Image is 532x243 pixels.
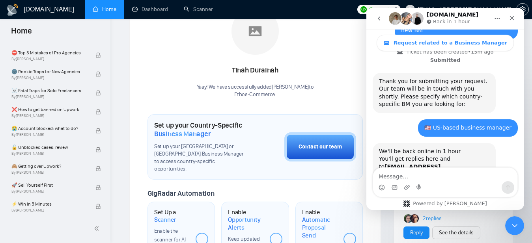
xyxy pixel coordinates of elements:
span: By [PERSON_NAME] [11,189,87,194]
span: By [PERSON_NAME] [11,151,87,156]
span: lock [95,52,101,58]
button: See the details [432,226,480,239]
img: logo [6,4,19,16]
span: By [PERSON_NAME] [11,76,87,80]
button: Contact our team [284,132,356,161]
span: 🌚 Rookie Traps for New Agencies [11,68,87,76]
span: lock [95,109,101,115]
img: placeholder.png [231,7,279,55]
iframe: Intercom live chat [505,216,524,235]
span: lock [95,90,101,96]
span: Scanner [154,216,176,224]
h1: Enable [228,208,263,232]
span: Home [5,25,38,42]
img: upwork-logo.png [360,6,367,13]
span: Set up your [GEOGRAPHIC_DATA] or [GEOGRAPHIC_DATA] Business Manager to access country-specific op... [154,143,245,173]
span: lock [95,204,101,209]
span: lock [95,71,101,77]
span: 0 [394,5,398,14]
span: ❌ How to get banned on Upwork [11,106,87,113]
a: 2replies [423,215,442,223]
span: Opportunity Alerts [228,216,263,231]
span: 🚀 Sell Yourself First [11,181,87,189]
span: ⚡ Win in 5 Minutes [11,200,87,208]
a: searchScanner [184,6,213,13]
button: Reply [403,226,429,239]
span: lock [95,128,101,134]
span: By [PERSON_NAME] [11,170,87,175]
span: lock [95,185,101,190]
h1: Set Up a [154,208,189,224]
p: Ethos-Commerce . [197,91,314,98]
a: dashboardDashboard [132,6,168,13]
span: Business Manager [154,130,211,138]
img: Alex B [404,214,413,223]
span: 🙈 Getting over Upwork? [11,162,87,170]
div: Yaay! We have successfully added [PERSON_NAME] to [197,83,314,98]
div: Tinah Durainah [197,64,314,77]
span: lock [95,166,101,171]
span: By [PERSON_NAME] [11,113,87,118]
span: By [PERSON_NAME] [11,132,87,137]
span: Connects: [369,5,393,14]
span: 🔓 Unblocked cases: review [11,143,87,151]
div: Contact our team [299,143,342,151]
h1: Set up your Country-Specific [154,121,245,138]
span: ☠️ Fatal Traps for Solo Freelancers [11,87,87,95]
span: setting [517,6,528,13]
span: double-left [94,224,102,232]
a: setting [516,6,529,13]
span: By [PERSON_NAME] [11,95,87,99]
span: 😭 Account blocked: what to do? [11,124,87,132]
a: Reply [410,228,423,237]
span: ⛔ Top 3 Mistakes of Pro Agencies [11,49,87,57]
span: By [PERSON_NAME] [11,57,87,61]
iframe: Intercom live chat [366,8,524,210]
span: user [407,7,413,12]
h1: Enable [302,208,337,239]
span: By [PERSON_NAME] [11,208,87,213]
a: See the details [439,228,474,237]
a: homeHome [93,6,116,13]
span: GigRadar Automation [147,189,214,198]
span: Automatic Proposal Send [302,216,337,239]
button: setting [516,3,529,16]
span: lock [95,147,101,152]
